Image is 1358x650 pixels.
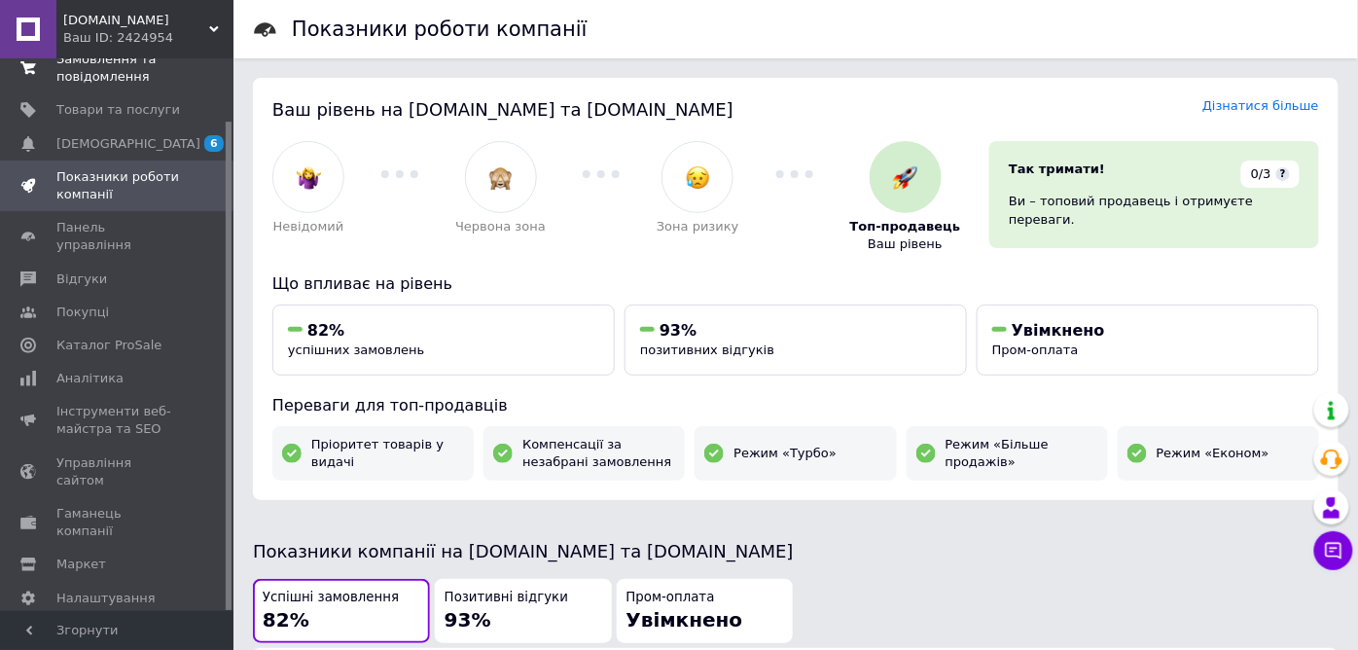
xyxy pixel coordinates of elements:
span: Пріоритет товарів у видачі [311,436,464,471]
div: Ви – топовий продавець і отримуєте переваги. [1009,193,1300,228]
span: Товари та послуги [56,101,180,119]
span: Режим «Турбо» [733,445,837,462]
span: Інструменти веб-майстра та SEO [56,403,180,438]
span: 93% [660,321,697,340]
span: Аналітика [56,370,124,387]
span: Червона зона [455,218,546,235]
span: 93% [445,608,491,632]
span: 82% [307,321,344,340]
span: Налаштування [56,590,156,607]
button: УвімкненоПром-оплата [977,305,1319,376]
span: Покупці [56,304,109,321]
span: Пром-оплата [992,343,1079,357]
button: Позитивні відгуки93% [435,579,612,644]
span: Відгуки [56,271,107,288]
div: Ваш ID: 2424954 [63,29,233,47]
span: Переваги для топ-продавців [272,396,508,415]
span: Панель управління [56,219,180,254]
span: Показники роботи компанії [56,168,180,203]
span: 82% [263,608,309,632]
span: Управління сайтом [56,454,180,489]
span: Маркет [56,556,106,573]
span: Позитивні відгуки [445,589,568,607]
span: позитивних відгуків [640,343,774,357]
span: Гаманець компанії [56,505,180,540]
span: Топ-продавець [850,218,961,235]
button: Чат з покупцем [1314,531,1353,570]
span: Показники компанії на [DOMAIN_NAME] та [DOMAIN_NAME] [253,541,794,561]
span: Зона ризику [657,218,739,235]
span: Режим «Економ» [1157,445,1269,462]
a: Дізнатися більше [1202,98,1319,113]
span: [DEMOGRAPHIC_DATA] [56,135,200,153]
img: :woman-shrugging: [297,165,321,190]
span: Увімкнено [626,608,743,632]
span: Так тримати! [1009,162,1105,176]
span: Увімкнено [1012,321,1105,340]
span: ? [1276,167,1290,181]
span: Замовлення та повідомлення [56,51,180,86]
img: :disappointed_relieved: [686,165,710,190]
button: Пром-оплатаУвімкнено [617,579,794,644]
span: Каталог ProSale [56,337,161,354]
span: Що впливає на рівень [272,274,452,293]
button: 93%позитивних відгуків [625,305,967,376]
img: :rocket: [893,165,917,190]
span: Компенсації за незабрані замовлення [522,436,675,471]
span: Puziki.com.ua [63,12,209,29]
span: Невідомий [273,218,344,235]
button: 82%успішних замовлень [272,305,615,376]
span: Режим «Більше продажів» [946,436,1098,471]
img: :see_no_evil: [488,165,513,190]
div: 0/3 [1241,161,1300,188]
span: Ваш рівень [868,235,943,253]
span: Успішні замовлення [263,589,399,607]
span: Пром-оплата [626,589,715,607]
h1: Показники роботи компанії [292,18,588,41]
button: Успішні замовлення82% [253,579,430,644]
span: 6 [204,135,224,152]
span: успішних замовлень [288,343,424,357]
span: Ваш рівень на [DOMAIN_NAME] та [DOMAIN_NAME] [272,99,733,120]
